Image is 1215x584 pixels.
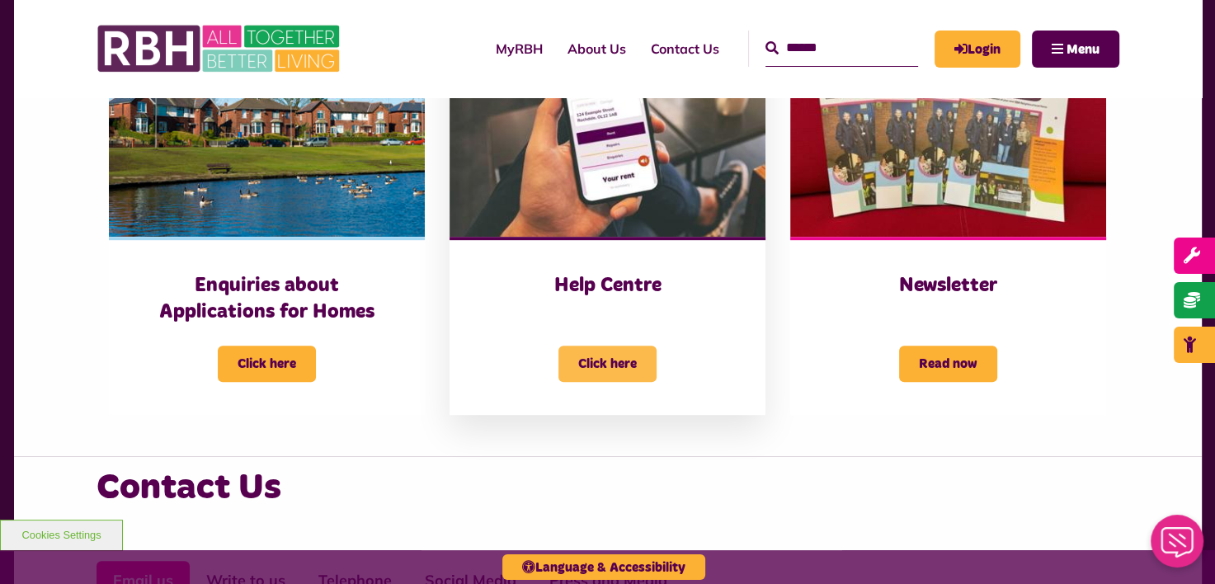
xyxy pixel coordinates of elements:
a: Help Centre Click here [450,40,765,415]
input: Search [765,31,918,66]
a: MyRBH [483,26,555,71]
span: Menu [1067,43,1100,56]
button: Navigation [1032,31,1119,68]
h3: Enquiries about Applications for Homes [142,273,392,324]
img: RBH [97,16,344,81]
span: Click here [558,346,657,382]
a: Contact Us [638,26,732,71]
button: Language & Accessibility [502,554,705,580]
a: Enquiries about Applications for Homes Click here [109,40,425,415]
h3: Newsletter [823,273,1073,299]
img: Myrbh Man Wth Mobile Correct [450,40,765,238]
span: Click here [218,346,316,382]
iframe: Netcall Web Assistant for live chat [1141,510,1215,584]
img: RBH Newsletter Copies [790,40,1106,238]
a: About Us [555,26,638,71]
h3: Help Centre [483,273,732,299]
a: MyRBH [935,31,1020,68]
img: Dewhirst Rd 03 [109,40,425,238]
h3: Contact Us [97,464,1119,511]
a: Newsletter Read now [790,40,1106,415]
span: Read now [899,346,997,382]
